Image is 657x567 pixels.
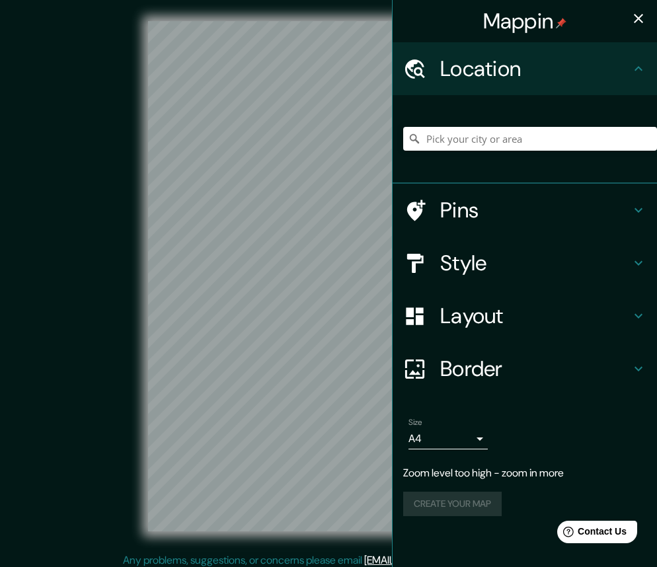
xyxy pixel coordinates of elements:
h4: Border [440,356,631,382]
h4: Style [440,250,631,276]
h4: Layout [440,303,631,329]
iframe: Help widget launcher [539,515,642,552]
div: Location [393,42,657,95]
div: Border [393,342,657,395]
img: pin-icon.png [556,18,566,28]
h4: Mappin [483,8,567,34]
p: Zoom level too high - zoom in more [403,465,646,481]
div: Style [393,237,657,289]
div: Pins [393,184,657,237]
a: [EMAIL_ADDRESS][DOMAIN_NAME] [364,553,527,567]
h4: Pins [440,197,631,223]
input: Pick your city or area [403,127,657,151]
canvas: Map [148,21,509,531]
label: Size [408,417,422,428]
div: Layout [393,289,657,342]
div: A4 [408,428,488,449]
h4: Location [440,56,631,82]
